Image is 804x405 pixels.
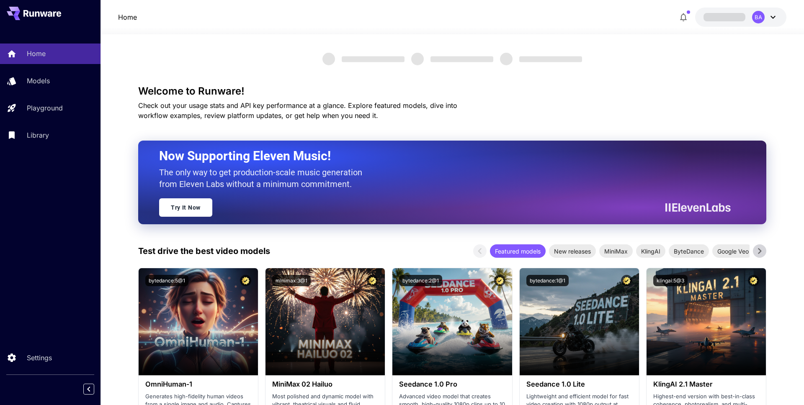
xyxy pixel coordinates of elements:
[526,380,632,388] h3: Seedance 1.0 Lite
[669,244,709,258] div: ByteDance
[494,275,505,286] button: Certified Model – Vetted for best performance and includes a commercial license.
[83,384,94,395] button: Collapse sidebar
[399,275,442,286] button: bytedance:2@1
[520,268,639,375] img: alt
[138,245,270,257] p: Test drive the best video models
[145,380,251,388] h3: OmniHuman‑1
[139,268,258,375] img: alt
[399,380,505,388] h3: Seedance 1.0 Pro
[599,247,633,256] span: MiniMax
[90,382,100,397] div: Collapse sidebar
[599,244,633,258] div: MiniMax
[118,12,137,22] a: Home
[145,275,188,286] button: bytedance:5@1
[138,85,766,97] h3: Welcome to Runware!
[653,380,759,388] h3: KlingAI 2.1 Master
[621,275,632,286] button: Certified Model – Vetted for best performance and includes a commercial license.
[27,130,49,140] p: Library
[27,103,63,113] p: Playground
[272,380,378,388] h3: MiniMax 02 Hailuo
[636,247,665,256] span: KlingAI
[272,275,311,286] button: minimax:3@1
[240,275,251,286] button: Certified Model – Vetted for best performance and includes a commercial license.
[712,244,754,258] div: Google Veo
[159,167,368,190] p: The only way to get production-scale music generation from Eleven Labs without a minimum commitment.
[549,244,596,258] div: New releases
[27,76,50,86] p: Models
[138,101,457,120] span: Check out your usage stats and API key performance at a glance. Explore featured models, dive int...
[636,244,665,258] div: KlingAI
[653,275,688,286] button: klingai:5@3
[265,268,385,375] img: alt
[752,11,765,23] div: BA
[669,247,709,256] span: ByteDance
[490,247,546,256] span: Featured models
[490,244,546,258] div: Featured models
[647,268,766,375] img: alt
[392,268,512,375] img: alt
[712,247,754,256] span: Google Veo
[526,275,569,286] button: bytedance:1@1
[118,12,137,22] nav: breadcrumb
[695,8,786,27] button: BA
[748,275,759,286] button: Certified Model – Vetted for best performance and includes a commercial license.
[27,353,52,363] p: Settings
[159,148,724,164] h2: Now Supporting Eleven Music!
[549,247,596,256] span: New releases
[367,275,378,286] button: Certified Model – Vetted for best performance and includes a commercial license.
[159,198,212,217] a: Try It Now
[27,49,46,59] p: Home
